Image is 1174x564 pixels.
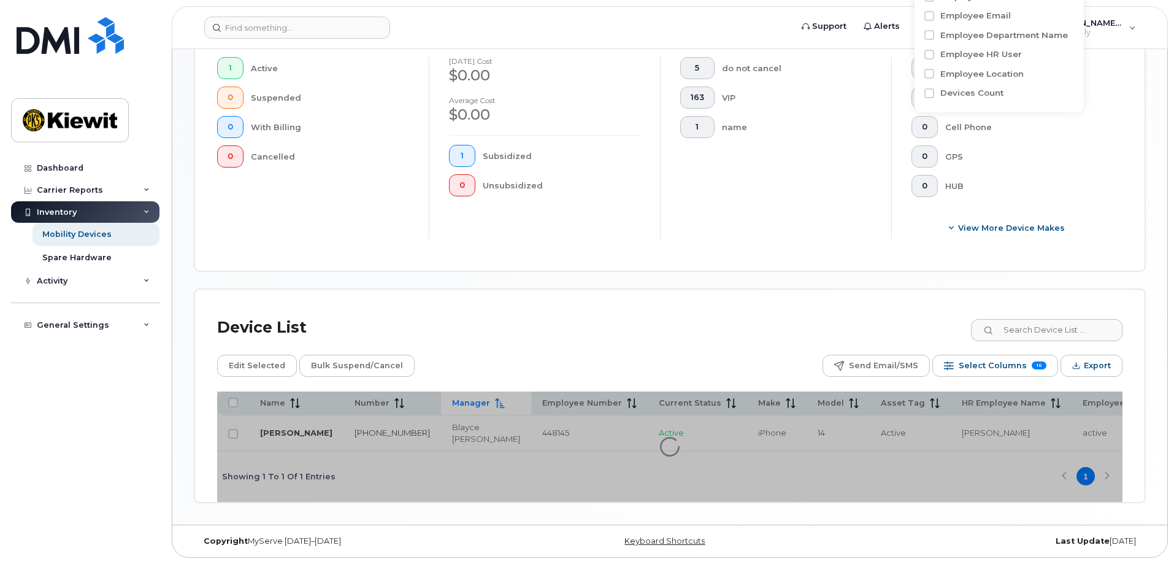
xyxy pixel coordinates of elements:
[228,152,233,161] span: 0
[217,87,244,109] button: 0
[680,116,715,138] button: 1
[691,63,704,73] span: 5
[459,151,465,161] span: 1
[940,48,1022,60] label: Employee HR User
[204,17,390,39] input: Find something...
[251,57,410,79] div: Active
[1049,18,1123,28] span: [PERSON_NAME] Jupiter
[228,63,233,73] span: 1
[217,145,244,168] button: 0
[483,145,641,167] div: Subsidized
[823,355,930,377] button: Send Email/SMS
[217,116,244,138] button: 0
[251,87,410,109] div: Suspended
[251,145,410,168] div: Cancelled
[449,145,475,167] button: 1
[624,536,705,546] a: Keyboard Shortcuts
[217,312,307,344] div: Device List
[217,57,244,79] button: 1
[449,57,640,65] h4: [DATE] cost
[251,116,410,138] div: With Billing
[217,355,297,377] button: Edit Selected
[449,65,640,86] div: $0.00
[680,57,715,79] button: 5
[459,180,465,190] span: 0
[828,536,1145,546] div: [DATE]
[691,122,704,132] span: 1
[940,68,1024,80] label: Employee Location
[299,355,415,377] button: Bulk Suspend/Cancel
[1056,536,1110,546] strong: Last Update
[849,357,918,375] span: Send Email/SMS
[722,116,872,138] div: name
[940,10,1011,21] label: Employee Email
[874,20,900,33] span: Alerts
[228,122,233,132] span: 0
[228,93,233,102] span: 0
[449,96,640,104] h4: Average cost
[204,536,248,546] strong: Copyright
[691,93,704,102] span: 163
[194,536,512,546] div: MyServe [DATE]–[DATE]
[229,357,285,375] span: Edit Selected
[940,87,1003,99] label: Devices Count
[812,20,846,33] span: Support
[722,57,872,79] div: do not cancel
[1049,28,1123,37] span: Read Only
[1121,511,1165,555] iframe: Messenger Launcher
[911,57,938,79] button: 0
[311,357,403,375] span: Bulk Suspend/Cancel
[449,104,640,125] div: $0.00
[911,87,938,109] button: 0
[680,87,715,109] button: 163
[940,29,1068,41] label: Employee Department Name
[722,87,872,109] div: VIP
[483,174,641,196] div: Unsubsidized
[449,174,475,196] button: 0
[855,14,908,39] a: Alerts
[904,110,1165,504] iframe: Messenger
[908,14,1010,39] a: Knowledge Base
[793,14,855,39] a: Support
